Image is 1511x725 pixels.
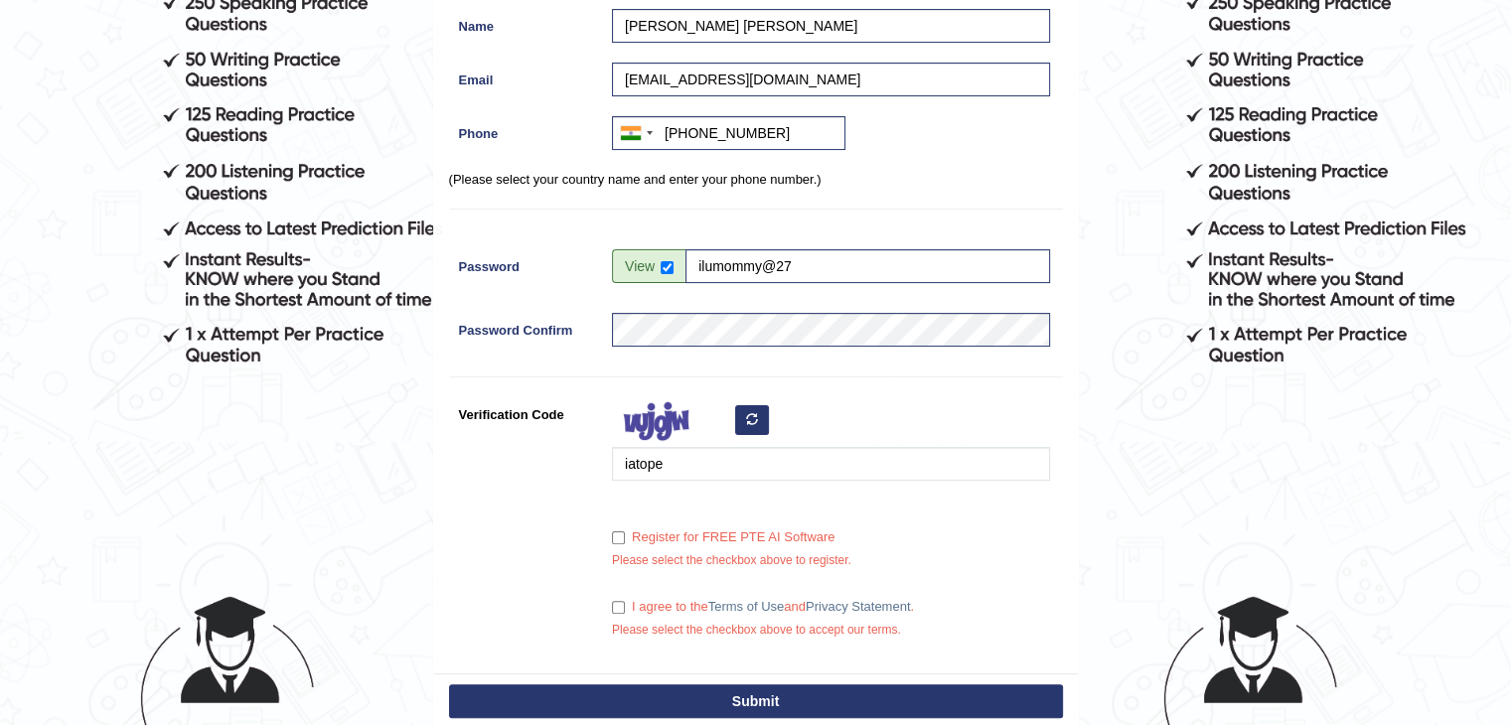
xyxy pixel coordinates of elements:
[449,397,603,424] label: Verification Code
[612,531,625,544] input: Register for FREE PTE AI Software
[806,599,911,614] a: Privacy Statement
[449,63,603,89] label: Email
[449,313,603,340] label: Password Confirm
[613,117,659,149] div: India (भारत): +91
[612,116,845,150] input: +91 81234 56789
[449,249,603,276] label: Password
[612,597,914,617] label: I agree to the and .
[449,9,603,36] label: Name
[449,684,1063,718] button: Submit
[708,599,785,614] a: Terms of Use
[449,170,1063,189] p: (Please select your country name and enter your phone number.)
[612,601,625,614] input: I agree to theTerms of UseandPrivacy Statement.
[661,261,674,274] input: Show/Hide Password
[449,116,603,143] label: Phone
[612,527,834,547] label: Register for FREE PTE AI Software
